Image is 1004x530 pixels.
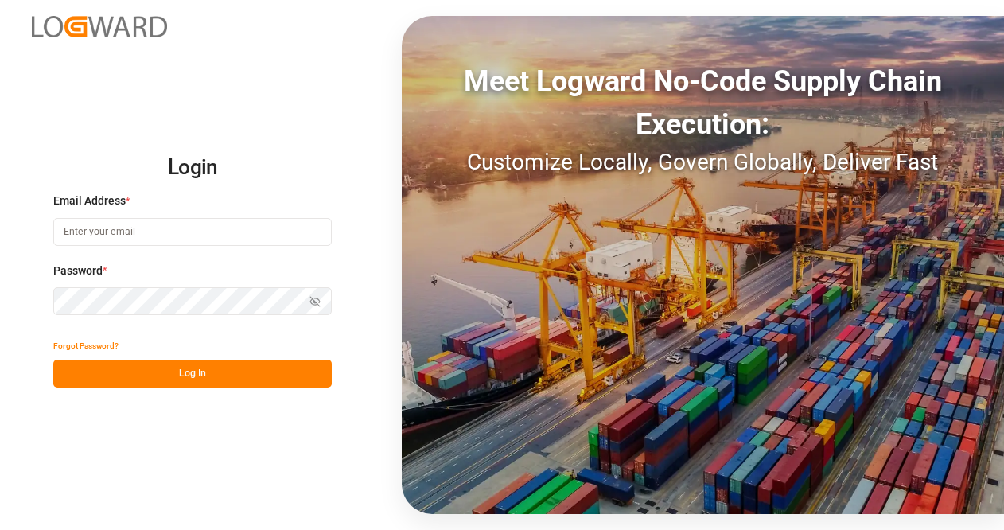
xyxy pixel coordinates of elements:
[53,263,103,279] span: Password
[53,142,332,193] h2: Login
[402,146,1004,179] div: Customize Locally, Govern Globally, Deliver Fast
[53,218,332,246] input: Enter your email
[53,332,119,360] button: Forgot Password?
[402,60,1004,146] div: Meet Logward No-Code Supply Chain Execution:
[53,193,126,209] span: Email Address
[53,360,332,388] button: Log In
[32,16,167,37] img: Logward_new_orange.png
